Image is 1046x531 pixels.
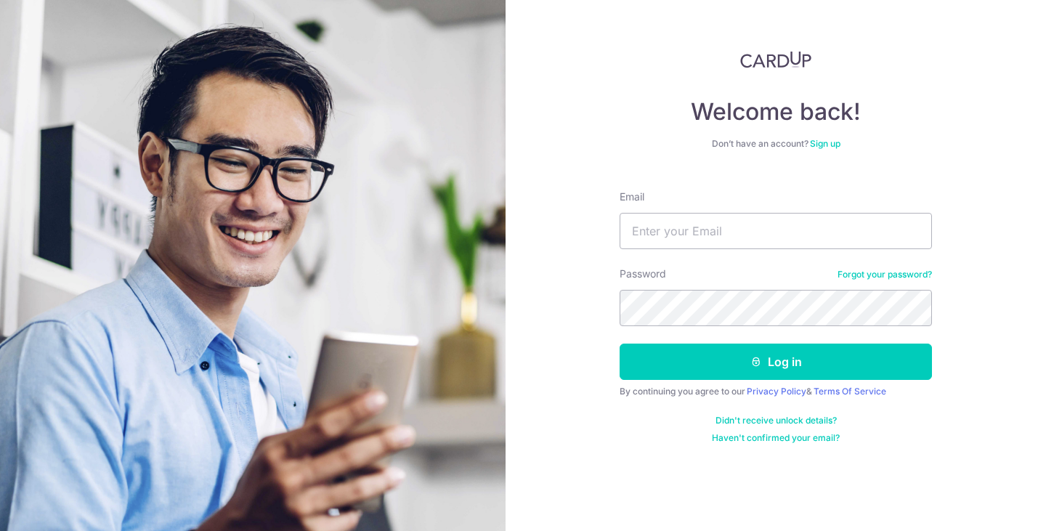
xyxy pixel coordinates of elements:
label: Password [620,267,666,281]
a: Privacy Policy [747,386,806,397]
input: Enter your Email [620,213,932,249]
label: Email [620,190,644,204]
a: Forgot your password? [838,269,932,280]
h4: Welcome back! [620,97,932,126]
div: By continuing you agree to our & [620,386,932,397]
a: Haven't confirmed your email? [712,432,840,444]
div: Don’t have an account? [620,138,932,150]
a: Sign up [810,138,840,149]
img: CardUp Logo [740,51,811,68]
a: Didn't receive unlock details? [715,415,837,426]
a: Terms Of Service [814,386,886,397]
button: Log in [620,344,932,380]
